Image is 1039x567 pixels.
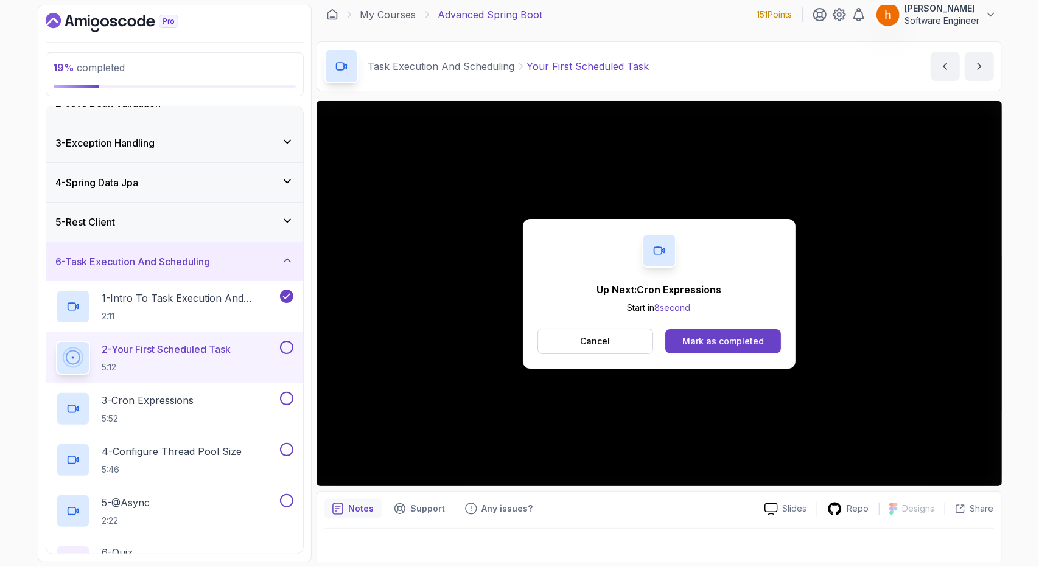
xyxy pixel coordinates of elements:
[56,494,293,528] button: 5-@Async2:22
[56,341,293,375] button: 2-Your First Scheduled Task5:12
[102,342,231,357] p: 2 - Your First Scheduled Task
[665,329,780,353] button: Mark as completed
[905,2,980,15] p: [PERSON_NAME]
[56,254,211,269] h3: 6 - Task Execution And Scheduling
[458,499,540,518] button: Feedback button
[876,3,900,26] img: user profile image
[102,393,194,408] p: 3 - Cron Expressions
[368,59,515,74] p: Task Execution And Scheduling
[537,329,654,354] button: Cancel
[580,335,610,347] p: Cancel
[317,101,1002,486] iframe: 2 - Your First Scheduled Task
[56,392,293,426] button: 3-Cron Expressions5:52
[655,302,691,313] span: 8 second
[46,13,206,32] a: Dashboard
[482,503,533,515] p: Any issues?
[54,61,125,74] span: completed
[970,503,994,515] p: Share
[527,59,649,74] p: Your First Scheduled Task
[56,215,116,229] h3: 5 - Rest Client
[349,503,374,515] p: Notes
[596,302,721,314] p: Start in
[102,464,242,476] p: 5:46
[102,495,150,510] p: 5 - @Async
[102,545,133,560] p: 6 - Quiz
[56,290,293,324] button: 1-Intro To Task Execution And Scheduling2:11
[596,282,721,297] p: Up Next: Cron Expressions
[102,412,194,425] p: 5:52
[757,9,792,21] p: 151 Points
[931,52,960,81] button: previous content
[965,52,994,81] button: next content
[903,503,935,515] p: Designs
[102,361,231,374] p: 5:12
[56,136,155,150] h3: 3 - Exception Handling
[905,15,980,27] p: Software Engineer
[876,2,997,27] button: user profile image[PERSON_NAME]Software Engineer
[46,242,303,281] button: 6-Task Execution And Scheduling
[326,9,338,21] a: Dashboard
[360,7,416,22] a: My Courses
[411,503,446,515] p: Support
[56,175,139,190] h3: 4 - Spring Data Jpa
[102,310,278,322] p: 2:11
[324,499,382,518] button: notes button
[102,515,150,527] p: 2:22
[847,503,869,515] p: Repo
[54,61,75,74] span: 19 %
[46,203,303,242] button: 5-Rest Client
[682,335,764,347] div: Mark as completed
[46,163,303,202] button: 4-Spring Data Jpa
[438,7,543,22] p: Advanced Spring Boot
[56,443,293,477] button: 4-Configure Thread Pool Size5:46
[755,503,817,515] a: Slides
[46,123,303,162] button: 3-Exception Handling
[102,291,278,305] p: 1 - Intro To Task Execution And Scheduling
[945,503,994,515] button: Share
[102,444,242,459] p: 4 - Configure Thread Pool Size
[783,503,807,515] p: Slides
[817,501,879,517] a: Repo
[387,499,453,518] button: Support button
